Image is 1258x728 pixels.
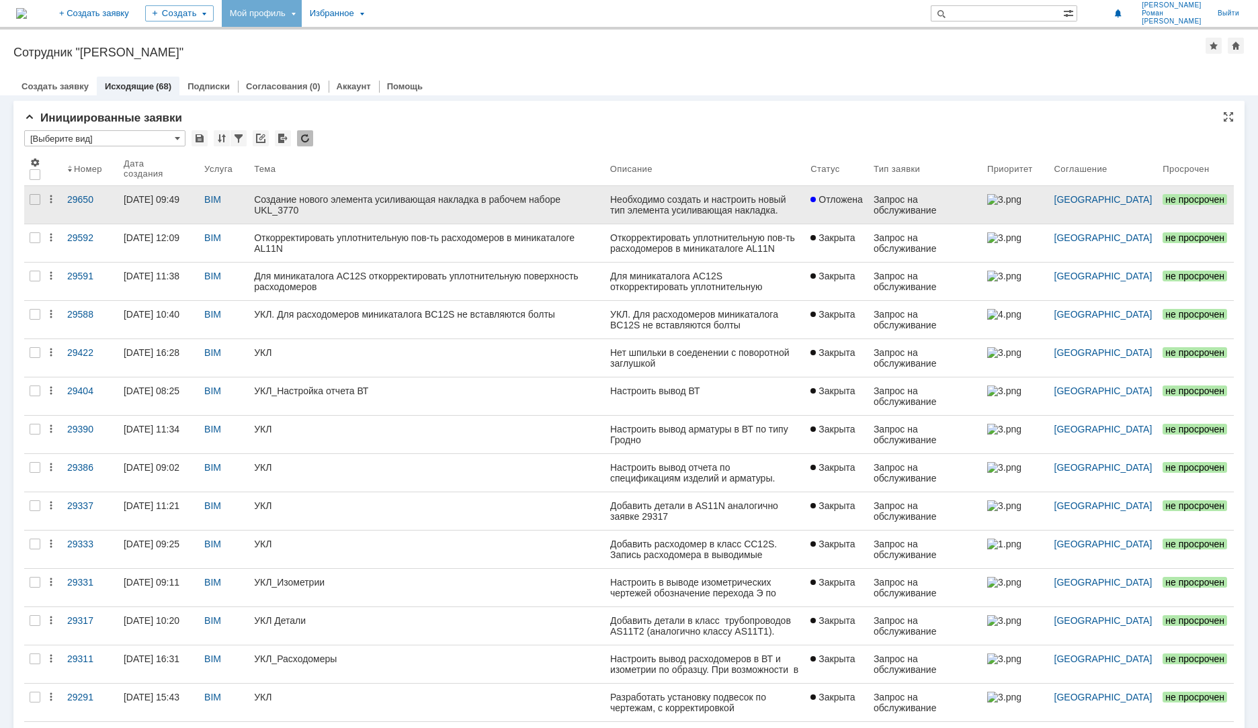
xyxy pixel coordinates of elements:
a: Закрыта [805,224,868,262]
div: 29317 [67,615,113,626]
div: [DATE] 09:11 [124,577,179,588]
a: УКЛ [249,531,605,568]
a: Запрос на обслуживание [868,645,982,683]
div: Запрос на обслуживание [874,539,976,560]
img: 1.png [987,539,1021,549]
a: BIM [204,194,221,205]
div: Действия [46,271,56,281]
div: [DATE] 09:02 [124,462,179,473]
th: Соглашение [1049,152,1158,186]
span: Закрыта [810,347,855,358]
div: Тема [254,164,276,174]
a: [GEOGRAPHIC_DATA] [1054,500,1152,511]
span: Закрыта [810,232,855,243]
a: 3.png [982,339,1049,377]
span: Расширенный поиск [1063,6,1077,19]
div: [DATE] 11:34 [124,424,179,435]
a: Закрыта [805,492,868,530]
span: не просрочен [1163,500,1227,511]
span: Закрыта [810,615,855,626]
div: УКЛ [254,462,599,473]
div: 29337 [67,500,113,511]
div: Откорректировать уплотнительную пов-ть расходомеров в миникаталоге AL11N [254,232,599,254]
div: [DATE] 09:49 [124,194,179,205]
div: Действия [46,577,56,588]
a: [GEOGRAPHIC_DATA] [1054,232,1152,243]
div: Действия [46,462,56,473]
a: 3.png [982,569,1049,606]
a: Исходящие [105,81,154,91]
img: logo [16,8,27,19]
span: не просрочен [1163,577,1227,588]
a: не просрочен [1157,569,1234,606]
img: 3.png [987,462,1021,473]
a: Подписки [187,81,230,91]
span: Настройки [30,157,40,168]
a: [DATE] 12:09 [118,224,199,262]
div: Создание нового элемента усиливающая накладка в рабочем наборе UKL_3770 [254,194,599,216]
a: не просрочен [1157,186,1234,224]
a: BIM [204,692,221,702]
div: Сделать домашней страницей [1228,38,1244,54]
a: 3.png [982,492,1049,530]
a: Запрос на обслуживание [868,569,982,606]
span: AS11T1 [134,54,169,64]
a: УКЛ_Изометрии [249,569,605,606]
img: 3.png [987,271,1021,281]
a: [GEOGRAPHIC_DATA] [1054,653,1152,664]
a: Закрыта [805,531,868,568]
div: Запрос на обслуживание [874,309,976,330]
div: 29591 [67,271,113,281]
div: [DATE] 12:09 [124,232,179,243]
span: Роман [1142,9,1202,17]
a: 29317 [62,607,118,645]
div: [DATE] 08:25 [124,385,179,396]
a: [DATE] 09:11 [118,569,199,606]
div: [DATE] 10:40 [124,309,179,320]
a: 29333 [62,531,118,568]
a: Отложена [805,186,868,224]
th: Тип заявки [868,152,982,186]
a: УКЛ_Настройка отчета ВТ [249,377,605,415]
div: [DATE] 10:20 [124,615,179,626]
a: [GEOGRAPHIC_DATA] [1054,385,1152,396]
a: 29588 [62,301,118,338]
span: Закрыта [810,309,855,320]
div: Действия [46,692,56,702]
div: УКЛ Детали [254,615,599,626]
a: Создать заявку [22,81,89,91]
div: 29422 [67,347,113,358]
div: 29592 [67,232,113,243]
a: Помощь [387,81,423,91]
a: 29650 [62,186,118,224]
div: Запрос на обслуживание [874,615,976,637]
img: 3.png [987,385,1021,396]
div: УКЛ_Настройка отчета ВТ [254,385,599,396]
a: не просрочен [1157,301,1234,338]
a: Запрос на обслуживание [868,492,982,530]
span: не просрочен [1163,347,1227,358]
th: Услуга [199,152,249,186]
div: [DATE] 11:38 [124,271,179,281]
th: Приоритет [982,152,1049,186]
div: Действия [46,424,56,435]
a: не просрочен [1157,454,1234,492]
div: Услуга [204,164,233,174]
a: Запрос на обслуживание [868,301,982,338]
a: 29592 [62,224,118,262]
img: 3.png [987,194,1021,205]
a: Аккаунт [337,81,371,91]
div: Для миникаталога AC12S откорректировать уплотнительную поверхность расходомеров [254,271,599,292]
div: 29404 [67,385,113,396]
a: Создание нового элемента усиливающая накладка в рабочем наборе UKL_3770 [249,186,605,224]
a: [DATE] 11:21 [118,492,199,530]
div: Запрос на обслуживание [874,194,976,216]
a: Запрос на обслуживание [868,531,982,568]
a: Закрыта [805,607,868,645]
a: Закрыта [805,645,868,683]
div: 29311 [67,653,113,664]
a: [GEOGRAPHIC_DATA] [1054,347,1152,358]
a: 29337 [62,492,118,530]
a: [DATE] 10:20 [118,607,199,645]
div: Соглашение [1054,164,1107,174]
